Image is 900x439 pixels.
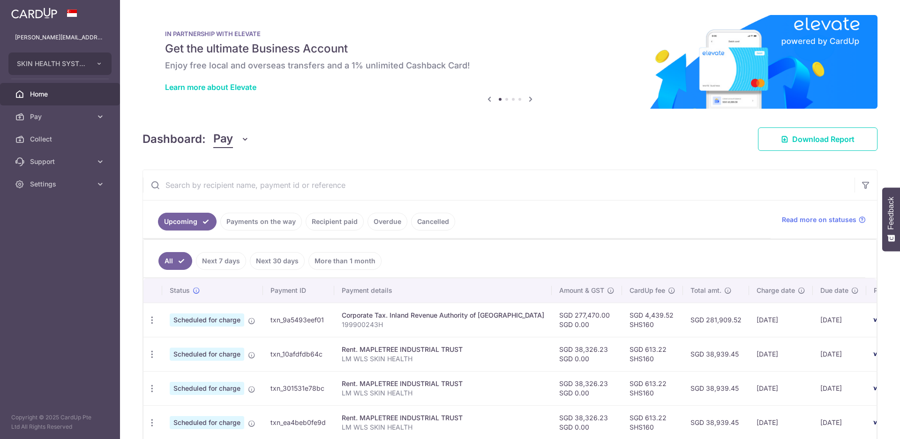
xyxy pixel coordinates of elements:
[165,82,256,92] a: Learn more about Elevate
[263,303,334,337] td: txn_9a5493eef01
[749,371,813,405] td: [DATE]
[165,60,855,71] h6: Enjoy free local and overseas transfers and a 1% unlimited Cashback Card!
[749,303,813,337] td: [DATE]
[30,89,92,99] span: Home
[757,286,795,295] span: Charge date
[165,41,855,56] h5: Get the ultimate Business Account
[869,349,888,360] img: Bank Card
[622,371,683,405] td: SGD 613.22 SHS160
[334,278,552,303] th: Payment details
[170,313,244,327] span: Scheduled for charge
[213,130,249,148] button: Pay
[869,417,888,428] img: Bank Card
[213,130,233,148] span: Pay
[342,345,544,354] div: Rent. MAPLETREE INDUSTRIAL TRUST
[367,213,407,231] a: Overdue
[630,286,665,295] span: CardUp fee
[30,112,92,121] span: Pay
[813,371,866,405] td: [DATE]
[782,215,856,224] span: Read more on statuses
[869,383,888,394] img: Bank Card
[552,303,622,337] td: SGD 277,470.00 SGD 0.00
[196,252,246,270] a: Next 7 days
[342,320,544,329] p: 199900243H
[30,134,92,144] span: Collect
[143,170,855,200] input: Search by recipient name, payment id or reference
[813,337,866,371] td: [DATE]
[30,179,92,189] span: Settings
[170,286,190,295] span: Status
[170,416,244,429] span: Scheduled for charge
[170,348,244,361] span: Scheduled for charge
[30,157,92,166] span: Support
[622,337,683,371] td: SGD 613.22 SHS160
[342,413,544,423] div: Rent. MAPLETREE INDUSTRIAL TRUST
[342,423,544,432] p: LM WLS SKIN HEALTH
[250,252,305,270] a: Next 30 days
[622,303,683,337] td: SGD 4,439.52 SHS160
[559,286,604,295] span: Amount & GST
[683,303,749,337] td: SGD 281,909.52
[158,252,192,270] a: All
[263,337,334,371] td: txn_10afdfdb64c
[170,382,244,395] span: Scheduled for charge
[792,134,855,145] span: Download Report
[782,215,866,224] a: Read more on statuses
[820,286,848,295] span: Due date
[8,52,112,75] button: SKIN HEALTH SYSTEM PTE LTD
[263,278,334,303] th: Payment ID
[158,213,217,231] a: Upcoming
[142,15,877,109] img: Renovation banner
[17,59,86,68] span: SKIN HEALTH SYSTEM PTE LTD
[683,337,749,371] td: SGD 38,939.45
[552,371,622,405] td: SGD 38,326.23 SGD 0.00
[342,379,544,388] div: Rent. MAPLETREE INDUSTRIAL TRUST
[11,7,57,19] img: CardUp
[263,371,334,405] td: txn_301531e78bc
[165,30,855,37] p: IN PARTNERSHIP WITH ELEVATE
[142,131,206,148] h4: Dashboard:
[342,388,544,398] p: LM WLS SKIN HEALTH
[342,311,544,320] div: Corporate Tax. Inland Revenue Authority of [GEOGRAPHIC_DATA]
[220,213,302,231] a: Payments on the way
[552,337,622,371] td: SGD 38,326.23 SGD 0.00
[683,371,749,405] td: SGD 38,939.45
[882,187,900,251] button: Feedback - Show survey
[758,127,877,151] a: Download Report
[887,197,895,230] span: Feedback
[308,252,382,270] a: More than 1 month
[306,213,364,231] a: Recipient paid
[813,303,866,337] td: [DATE]
[869,314,888,326] img: Bank Card
[342,354,544,364] p: LM WLS SKIN HEALTH
[15,33,105,42] p: [PERSON_NAME][EMAIL_ADDRESS][DOMAIN_NAME]
[749,337,813,371] td: [DATE]
[690,286,721,295] span: Total amt.
[411,213,455,231] a: Cancelled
